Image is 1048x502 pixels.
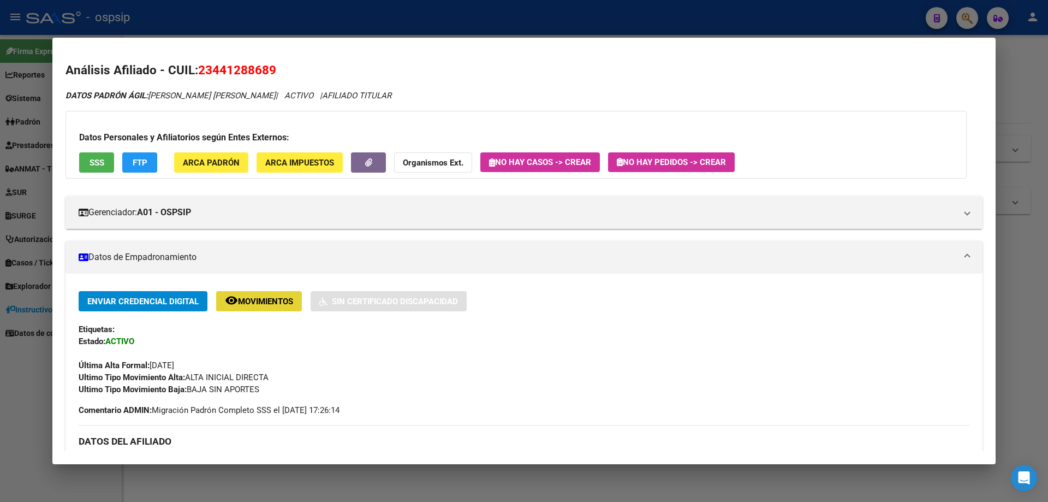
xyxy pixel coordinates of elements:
strong: A01 - OSPSIP [137,206,191,219]
button: Organismos Ext. [394,152,472,173]
strong: ACTIVO [105,336,134,346]
i: | ACTIVO | [65,91,391,101]
button: Enviar Credencial Digital [79,291,207,311]
span: Enviar Credencial Digital [87,297,199,306]
span: No hay Pedidos -> Crear [617,157,726,167]
strong: Última Alta Formal: [79,361,150,370]
span: AFILIADO TITULAR [322,91,391,101]
button: SSS [79,152,114,173]
h3: Datos Personales y Afiliatorios según Entes Externos: [79,131,953,144]
h3: DATOS DEL AFILIADO [79,435,969,447]
h2: Análisis Afiliado - CUIL: [65,61,982,80]
mat-icon: remove_red_eye [225,294,238,307]
span: BAJA SIN APORTES [79,385,259,394]
button: Movimientos [216,291,302,311]
strong: DATOS PADRÓN ÁGIL: [65,91,148,101]
strong: Ultimo Tipo Movimiento Alta: [79,373,185,382]
button: ARCA Padrón [174,152,248,173]
span: No hay casos -> Crear [489,157,591,167]
span: ARCA Impuestos [265,158,334,168]
mat-panel-title: Gerenciador: [79,206,956,219]
button: No hay casos -> Crear [480,152,600,172]
span: Movimientos [238,297,293,306]
span: 23441288689 [198,63,276,77]
strong: Ultimo Tipo Movimiento Baja: [79,385,187,394]
mat-panel-title: Datos de Empadronamiento [79,251,956,264]
button: Sin Certificado Discapacidad [311,291,467,311]
div: Open Intercom Messenger [1011,465,1037,491]
mat-expansion-panel-header: Datos de Empadronamiento [65,241,982,274]
strong: Organismos Ext. [403,158,463,168]
span: Migración Padrón Completo SSS el [DATE] 17:26:14 [79,404,340,416]
button: ARCA Impuestos [257,152,343,173]
span: Sin Certificado Discapacidad [332,297,458,306]
span: FTP [133,158,147,168]
mat-expansion-panel-header: Gerenciador:A01 - OSPSIP [65,196,982,229]
span: ALTA INICIAL DIRECTA [79,373,269,382]
strong: Comentario ADMIN: [79,405,152,415]
span: [DATE] [79,361,174,370]
span: [PERSON_NAME] [PERSON_NAME] [65,91,276,101]
button: FTP [122,152,157,173]
span: ARCA Padrón [183,158,240,168]
strong: Etiquetas: [79,324,115,334]
span: SSS [90,158,104,168]
strong: Estado: [79,336,105,346]
button: No hay Pedidos -> Crear [608,152,735,172]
